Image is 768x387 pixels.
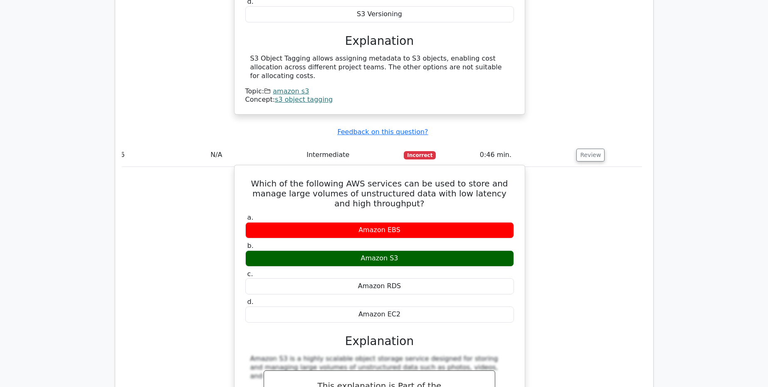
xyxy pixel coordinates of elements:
div: S3 Versioning [245,6,514,22]
span: c. [247,270,253,278]
div: Amazon EBS [245,222,514,238]
a: Feedback on this question? [337,128,428,136]
div: Amazon S3 is a highly scalable object storage service designed for storing and managing large vol... [250,355,509,380]
div: Concept: [245,96,514,104]
span: d. [247,298,254,306]
span: Incorrect [404,151,436,159]
span: a. [247,213,254,221]
div: Amazon RDS [245,278,514,294]
h5: Which of the following AWS services can be used to store and manage large volumes of unstructured... [244,179,515,208]
h3: Explanation [250,34,509,48]
div: S3 Object Tagging allows assigning metadata to S3 objects, enabling cost allocation across differ... [250,54,509,80]
span: b. [247,242,254,250]
a: s3 object tagging [275,96,333,103]
td: 0:46 min. [477,143,573,167]
button: Review [576,149,605,162]
td: Intermediate [303,143,400,167]
a: amazon s3 [273,87,309,95]
h3: Explanation [250,334,509,348]
td: N/A [207,143,303,167]
td: 6 [117,143,207,167]
div: Amazon S3 [245,250,514,267]
div: Amazon EC2 [245,306,514,323]
div: Topic: [245,87,514,96]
